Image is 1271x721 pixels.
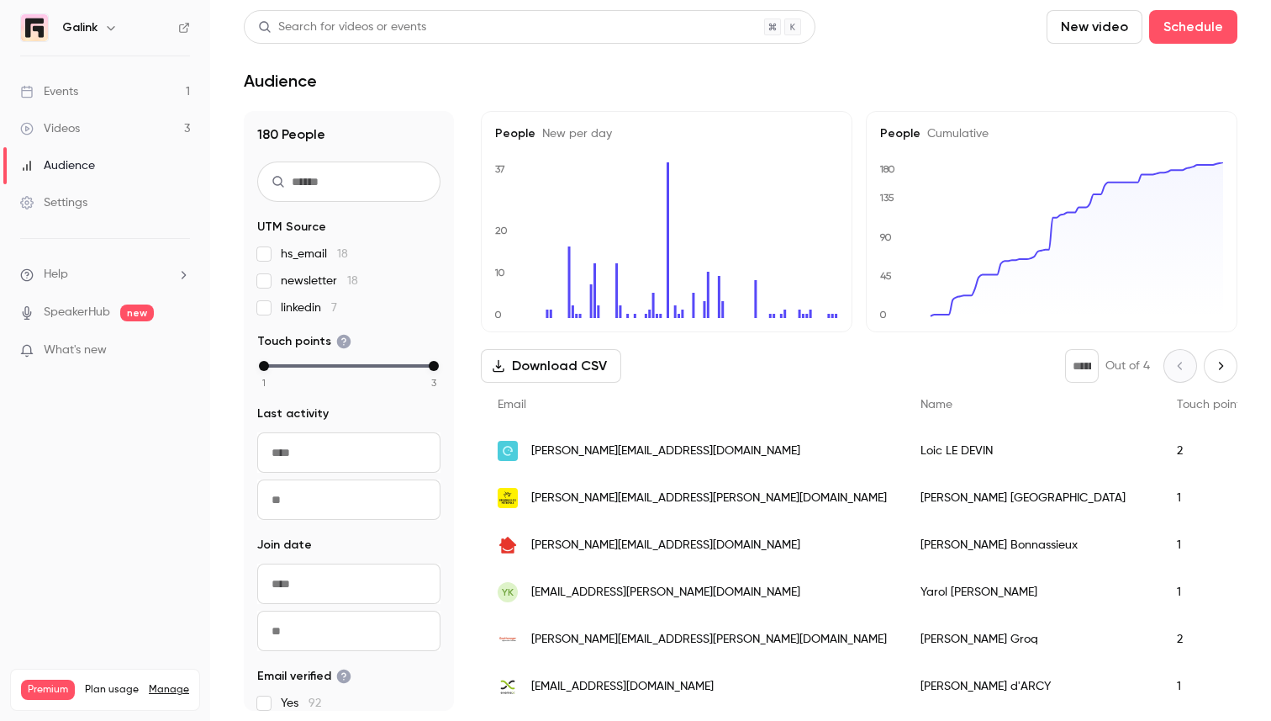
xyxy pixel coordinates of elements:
[481,349,621,383] button: Download CSV
[257,611,440,651] input: To
[880,125,1223,142] h5: People
[920,399,952,411] span: Name
[20,83,78,100] div: Events
[62,19,98,36] h6: Galink
[44,304,110,321] a: SpeakerHub
[429,361,439,371] div: max
[244,71,317,91] h1: Audience
[904,474,1160,522] div: [PERSON_NAME] [GEOGRAPHIC_DATA]
[1047,10,1142,44] button: New video
[259,361,269,371] div: min
[20,120,80,137] div: Videos
[1160,474,1263,522] div: 1
[149,683,189,697] a: Manage
[258,19,426,36] div: Search for videos or events
[165,700,189,715] p: / 90
[904,569,1160,616] div: Yarol [PERSON_NAME]
[337,248,348,260] span: 18
[494,309,502,321] text: 0
[904,616,1160,663] div: [PERSON_NAME] Groq
[347,275,358,287] span: 18
[20,194,87,211] div: Settings
[165,702,170,713] span: 3
[498,441,518,461] img: epiconcept.fr
[257,333,351,350] span: Touch points
[21,14,48,41] img: Galink
[1204,349,1237,383] button: Next page
[262,375,266,390] span: 1
[21,680,75,700] span: Premium
[904,427,1160,474] div: Loic LE DEVIN
[880,270,892,282] text: 45
[498,399,526,411] span: Email
[879,163,895,175] text: 180
[531,490,887,507] span: [PERSON_NAME][EMAIL_ADDRESS][PERSON_NAME][DOMAIN_NAME]
[281,246,348,262] span: hs_email
[1160,569,1263,616] div: 1
[494,267,505,278] text: 10
[120,305,154,321] span: new
[20,266,190,284] li: help-dropdown-opener
[257,668,351,685] span: Email verified
[1160,663,1263,710] div: 1
[257,480,440,520] input: To
[44,266,68,284] span: Help
[257,406,329,422] span: Last activity
[531,631,887,649] span: [PERSON_NAME][EMAIL_ADDRESS][PERSON_NAME][DOMAIN_NAME]
[85,683,139,697] span: Plan usage
[281,273,358,289] span: newsletter
[21,700,53,715] p: Videos
[1160,522,1263,569] div: 1
[309,697,321,709] span: 92
[498,535,518,555] img: homeserve.fr
[498,676,518,697] img: evernex.com
[531,443,800,460] span: [PERSON_NAME][EMAIL_ADDRESS][DOMAIN_NAME]
[531,537,800,554] span: [PERSON_NAME][EMAIL_ADDRESS][DOMAIN_NAME]
[531,584,800,602] span: [EMAIL_ADDRESS][PERSON_NAME][DOMAIN_NAME]
[331,302,337,314] span: 7
[879,231,892,243] text: 90
[257,537,312,554] span: Join date
[495,125,838,142] h5: People
[498,488,518,508] img: grenoblealpesmetropole.fr
[1149,10,1237,44] button: Schedule
[257,564,440,604] input: From
[904,522,1160,569] div: [PERSON_NAME] Bonnassieux
[498,629,518,649] img: gxpmanager.com
[1160,427,1263,474] div: 2
[879,309,887,321] text: 0
[281,300,337,316] span: linkedin
[257,125,440,145] h1: 180 People
[904,663,1160,710] div: [PERSON_NAME] d'ARCY
[257,432,440,473] input: From
[535,128,612,140] span: New per day
[431,375,436,390] span: 3
[531,678,714,696] span: [EMAIL_ADDRESS][DOMAIN_NAME]
[20,157,95,174] div: Audience
[1160,616,1263,663] div: 2
[257,219,326,236] span: UTM Source
[495,225,508,236] text: 20
[281,695,321,712] span: Yes
[879,192,894,204] text: 135
[502,585,514,600] span: YK
[495,163,505,175] text: 37
[44,342,107,359] span: What's new
[920,128,989,140] span: Cumulative
[1105,358,1150,374] p: Out of 4
[1177,399,1246,411] span: Touch points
